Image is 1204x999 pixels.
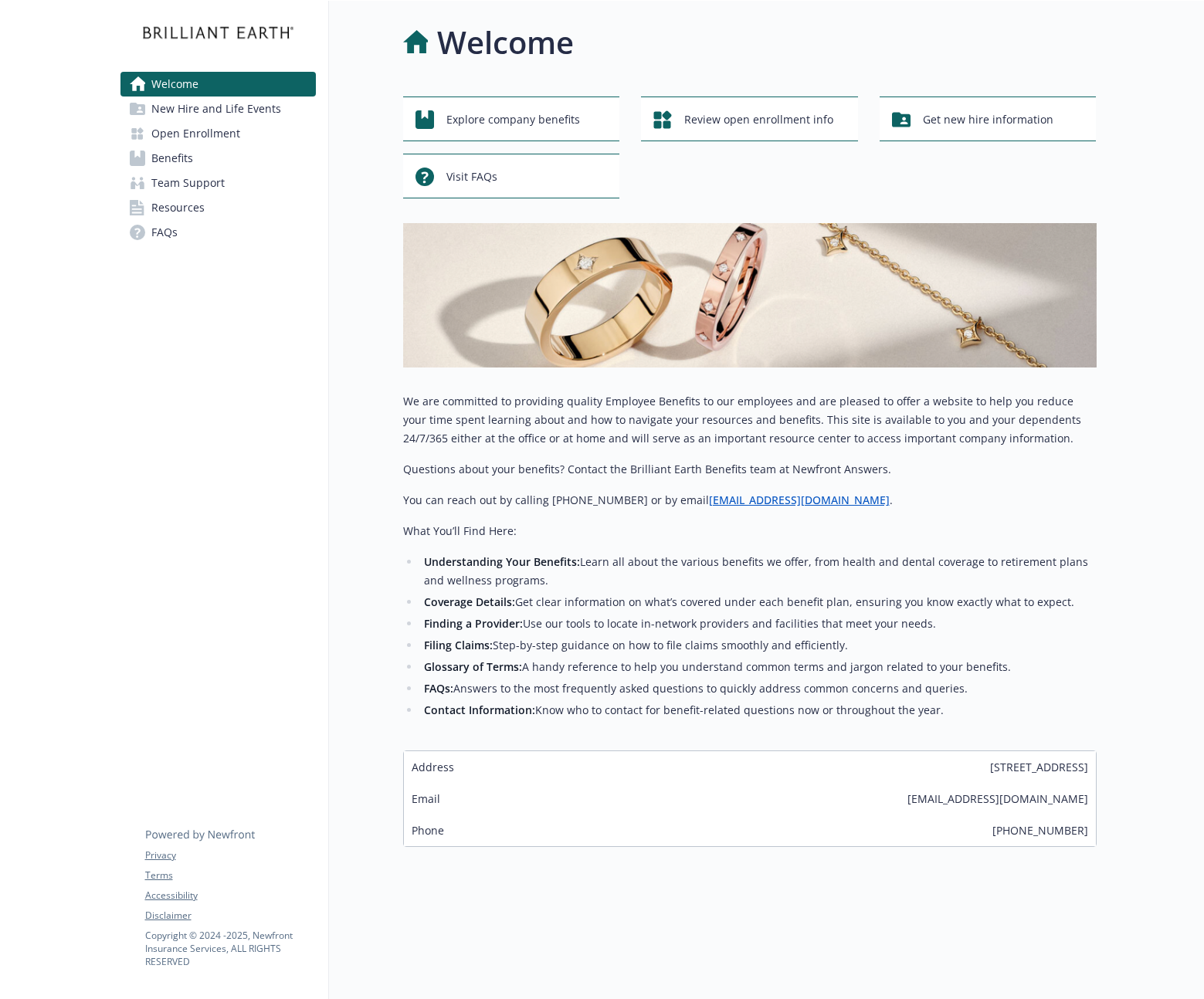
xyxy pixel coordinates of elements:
[403,460,1097,479] p: Questions about your benefits? Contact the Brilliant Earth Benefits team at Newfront Answers.
[145,909,315,923] a: Disclaimer
[151,220,178,245] span: FAQs
[403,223,1097,367] img: overview page banner
[420,593,1097,611] li: Get clear information on what’s covered under each benefit plan, ensuring you know exactly what t...
[412,759,454,775] span: Address
[145,848,315,862] a: Privacy
[403,154,620,198] button: Visit FAQs
[120,72,316,97] a: Welcome
[145,869,315,882] a: Terms
[424,554,580,569] strong: Understanding Your Benefits:
[145,889,315,902] a: Accessibility
[420,553,1097,590] li: Learn all about the various benefits we offer, from health and dental coverage to retirement plan...
[151,195,205,220] span: Resources
[403,522,1097,540] p: What You’ll Find Here:
[424,594,515,609] strong: Coverage Details:
[420,679,1097,698] li: Answers to the most frequently asked questions to quickly address common concerns and queries.
[120,146,316,171] a: Benefits
[992,822,1088,838] span: [PHONE_NUMBER]
[403,392,1097,448] p: We are committed to providing quality Employee Benefits to our employees and are pleased to offer...
[151,97,281,121] span: New Hire and Life Events
[923,105,1053,134] span: Get new hire information
[424,681,453,696] strong: FAQs:
[424,616,523,631] strong: Finding a Provider:
[990,759,1088,775] span: [STREET_ADDRESS]
[403,491,1097,510] p: You can reach out by calling [PHONE_NUMBER] or by email .
[120,171,316,195] a: Team Support
[424,659,522,674] strong: Glossary of Terms:
[151,146,193,171] span: Benefits
[151,72,198,97] span: Welcome
[151,171,225,195] span: Team Support
[120,121,316,146] a: Open Enrollment
[151,121,240,146] span: Open Enrollment
[420,636,1097,655] li: Step-by-step guidance on how to file claims smoothly and efficiently.
[420,701,1097,720] li: Know who to contact for benefit-related questions now or throughout the year.
[412,822,444,838] span: Phone
[424,638,493,652] strong: Filing Claims:
[145,929,315,968] p: Copyright © 2024 - 2025 , Newfront Insurance Services, ALL RIGHTS RESERVED
[420,615,1097,633] li: Use our tools to locate in-network providers and facilities that meet your needs.
[403,97,620,141] button: Explore company benefits
[420,658,1097,676] li: A handy reference to help you understand common terms and jargon related to your benefits.
[446,105,580,134] span: Explore company benefits
[424,703,535,717] strong: Contact Information:
[446,162,497,191] span: Visit FAQs
[120,97,316,121] a: New Hire and Life Events
[412,791,440,807] span: Email
[684,105,833,134] span: Review open enrollment info
[641,97,858,141] button: Review open enrollment info
[709,493,890,507] a: [EMAIL_ADDRESS][DOMAIN_NAME]
[120,220,316,245] a: FAQs
[907,791,1088,807] span: [EMAIL_ADDRESS][DOMAIN_NAME]
[437,19,574,66] h1: Welcome
[120,195,316,220] a: Resources
[880,97,1097,141] button: Get new hire information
